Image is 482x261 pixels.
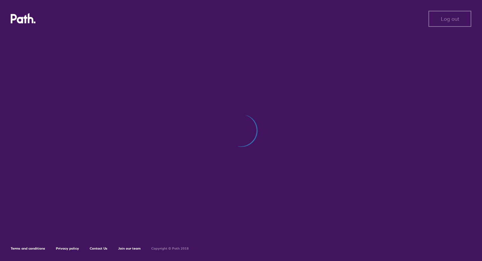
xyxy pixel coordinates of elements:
[90,246,107,251] a: Contact Us
[441,16,459,22] span: Log out
[151,247,189,251] h6: Copyright © Path 2018
[428,11,471,27] button: Log out
[56,246,79,251] a: Privacy policy
[118,246,141,251] a: Join our team
[11,246,45,251] a: Terms and conditions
